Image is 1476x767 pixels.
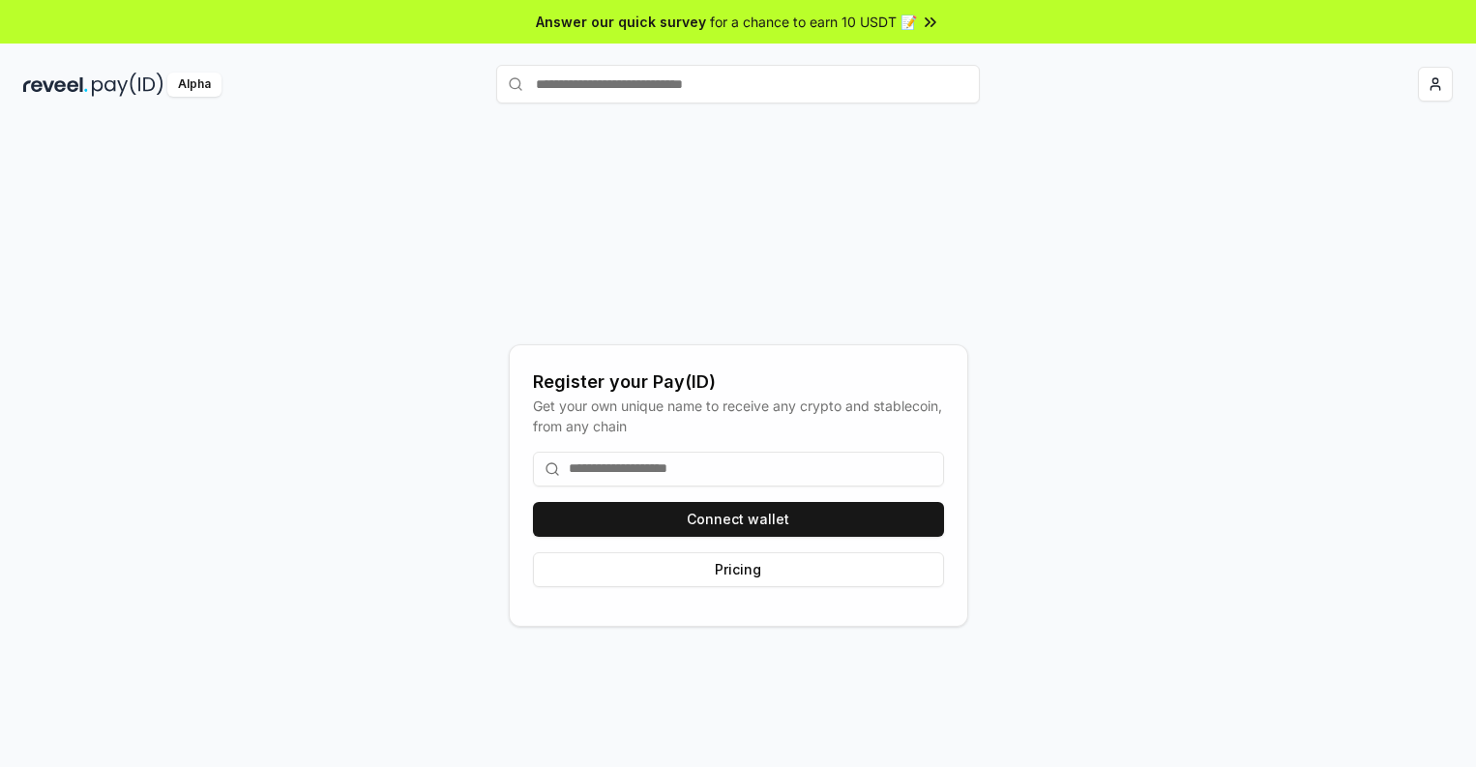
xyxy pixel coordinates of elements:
button: Pricing [533,552,944,587]
div: Register your Pay(ID) [533,369,944,396]
img: pay_id [92,73,163,97]
span: for a chance to earn 10 USDT 📝 [710,12,917,32]
span: Answer our quick survey [536,12,706,32]
div: Alpha [167,73,221,97]
img: reveel_dark [23,73,88,97]
div: Get your own unique name to receive any crypto and stablecoin, from any chain [533,396,944,436]
button: Connect wallet [533,502,944,537]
